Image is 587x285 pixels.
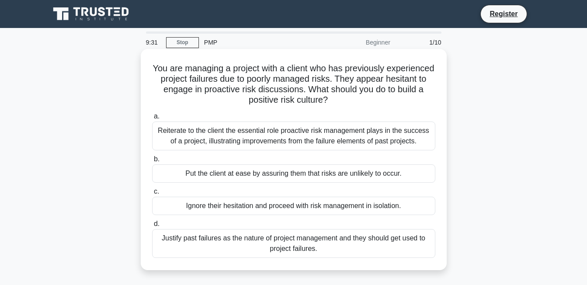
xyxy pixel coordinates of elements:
[154,112,160,120] span: a.
[199,34,319,51] div: PMP
[152,197,435,215] div: Ignore their hesitation and proceed with risk management in isolation.
[151,63,436,106] h5: You are managing a project with a client who has previously experienced project failures due to p...
[166,37,199,48] a: Stop
[154,188,159,195] span: c.
[152,122,435,150] div: Reiterate to the client the essential role proactive risk management plays in the success of a pr...
[154,220,160,227] span: d.
[319,34,396,51] div: Beginner
[141,34,166,51] div: 9:31
[484,8,523,19] a: Register
[396,34,447,51] div: 1/10
[152,164,435,183] div: Put the client at ease by assuring them that risks are unlikely to occur.
[152,229,435,258] div: Justify past failures as the nature of project management and they should get used to project fai...
[154,155,160,163] span: b.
